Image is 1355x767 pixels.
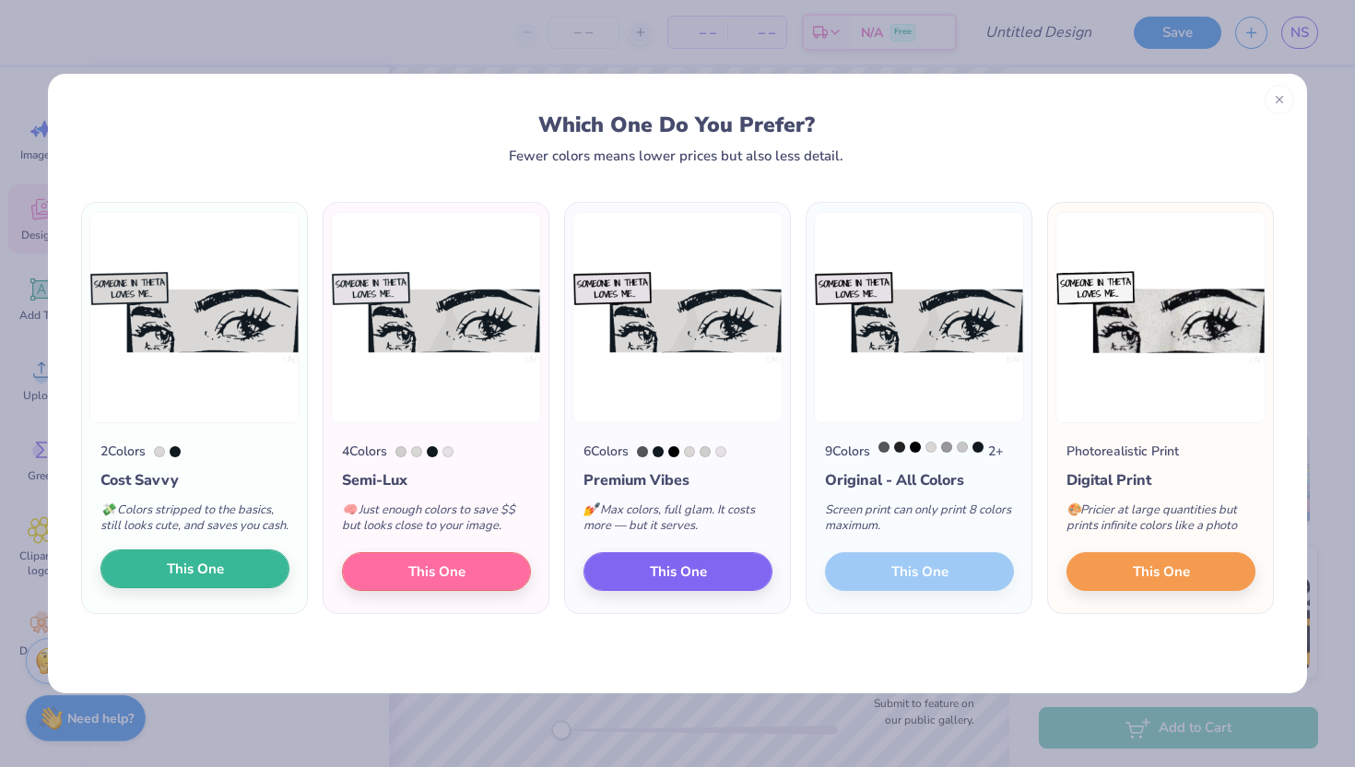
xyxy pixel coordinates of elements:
[583,442,629,461] div: 6 Colors
[957,442,968,453] div: Cool Gray 3 C
[1055,212,1266,423] img: Photorealistic preview
[100,442,146,461] div: 2 Colors
[342,469,531,491] div: Semi-Lux
[653,446,664,457] div: Black 6 C
[700,446,711,457] div: Cool Gray 2 C
[342,552,531,591] button: This One
[1066,501,1081,518] span: 🎨
[925,442,937,453] div: Cool Gray 1 C
[1066,491,1255,552] div: Pricier at large quantities but prints infinite colors like a photo
[583,501,598,518] span: 💅
[878,442,1003,461] div: 2 +
[411,446,422,457] div: Cool Gray 1 C
[1066,552,1255,591] button: This One
[910,442,921,453] div: Black
[894,442,905,453] div: Neutral Black C
[331,212,541,423] img: 4 color option
[878,442,890,453] div: Cool Gray 11 C
[99,112,1255,137] div: Which One Do You Prefer?
[1066,442,1179,461] div: Photorealistic Print
[442,446,454,457] div: 663 C
[825,442,870,461] div: 9 Colors
[427,446,438,457] div: Black 6 C
[154,446,165,457] div: Cool Gray 1 C
[1066,469,1255,491] div: Digital Print
[972,442,984,453] div: Black 6 C
[342,442,387,461] div: 4 Colors
[509,148,843,163] div: Fewer colors means lower prices but also less detail.
[342,501,357,518] span: 🧠
[583,469,772,491] div: Premium Vibes
[100,491,289,552] div: Colors stripped to the basics, still looks cute, and saves you cash.
[583,552,772,591] button: This One
[814,212,1024,423] img: 9 color option
[100,549,289,588] button: This One
[170,446,181,457] div: Black 6 C
[408,561,465,583] span: This One
[342,491,531,552] div: Just enough colors to save $$ but looks close to your image.
[572,212,783,423] img: 6 color option
[583,491,772,552] div: Max colors, full glam. It costs more — but it serves.
[395,446,406,457] div: Cool Gray 2 C
[637,446,648,457] div: Cool Gray 11 C
[668,446,679,457] div: Black
[825,491,1014,552] div: Screen print can only print 8 colors maximum.
[1133,561,1190,583] span: This One
[825,469,1014,491] div: Original - All Colors
[89,212,300,423] img: 2 color option
[650,561,707,583] span: This One
[100,469,289,491] div: Cost Savvy
[100,501,115,518] span: 💸
[941,442,952,453] div: Cool Gray 7 C
[167,559,224,580] span: This One
[715,446,726,457] div: 663 C
[684,446,695,457] div: Cool Gray 1 C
